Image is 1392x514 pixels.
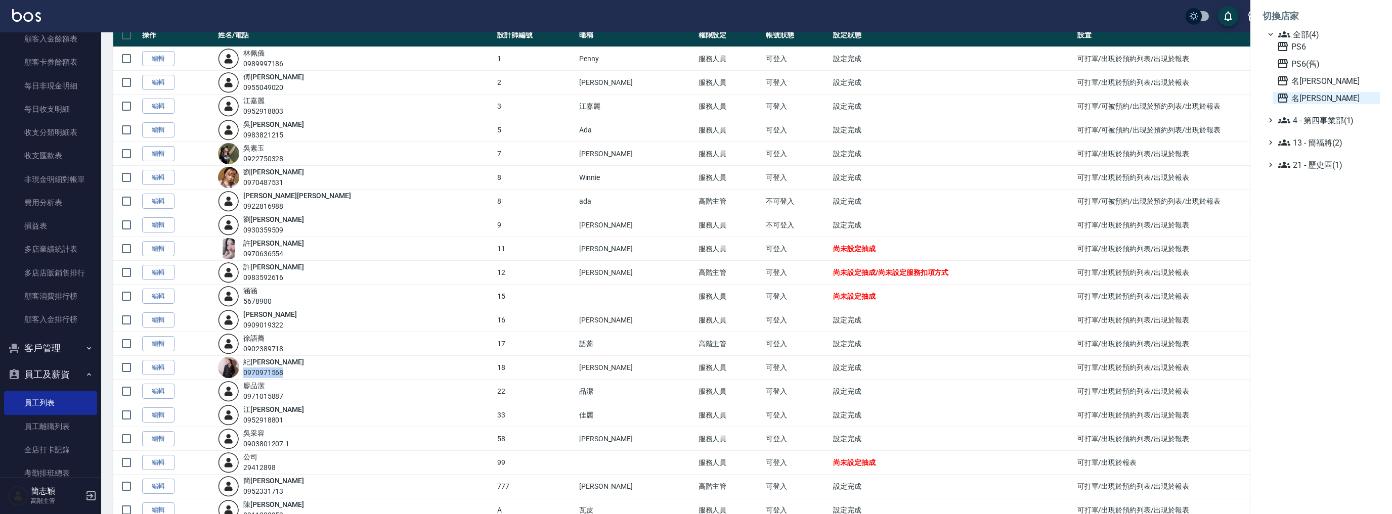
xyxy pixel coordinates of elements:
span: 名[PERSON_NAME] [1277,92,1376,104]
span: 全部(4) [1278,28,1376,40]
span: 21 - 歷史區(1) [1278,159,1376,171]
span: 13 - 簡福將(2) [1278,136,1376,149]
span: PS6 [1277,40,1376,53]
span: 名[PERSON_NAME] [1277,75,1376,87]
li: 切換店家 [1263,4,1380,28]
span: 4 - 第四事業部(1) [1278,114,1376,126]
span: PS6(舊) [1277,58,1376,70]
